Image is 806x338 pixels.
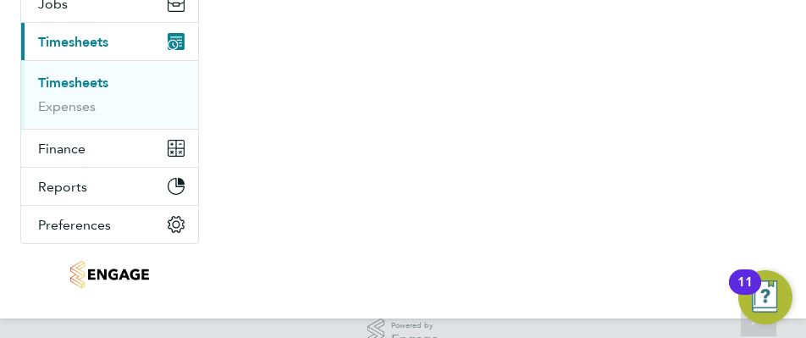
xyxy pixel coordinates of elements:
[38,75,108,91] a: Timesheets
[70,261,149,288] img: carmichael-logo-retina.png
[738,270,792,324] button: Open Resource Center, 11 new notifications
[21,206,198,243] button: Preferences
[38,98,96,114] a: Expenses
[21,168,198,205] button: Reports
[38,217,111,233] span: Preferences
[38,141,86,157] span: Finance
[20,261,199,288] a: Go to home page
[21,60,198,129] div: Timesheets
[38,179,87,195] span: Reports
[21,130,198,167] button: Finance
[38,34,108,50] span: Timesheets
[21,23,198,60] button: Timesheets
[737,282,753,304] div: 11
[391,319,439,333] span: Powered by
